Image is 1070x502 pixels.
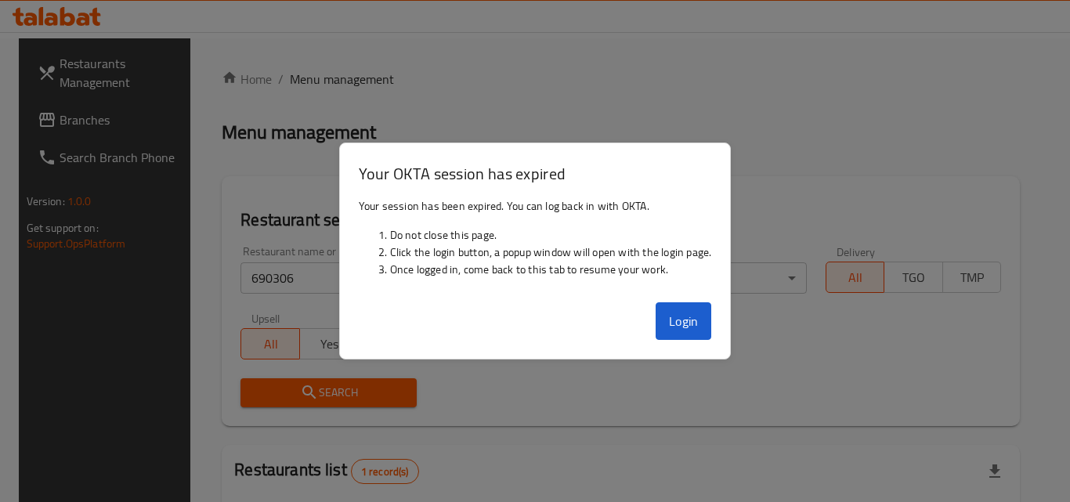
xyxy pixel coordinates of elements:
[390,244,712,261] li: Click the login button, a popup window will open with the login page.
[359,162,712,185] h3: Your OKTA session has expired
[390,226,712,244] li: Do not close this page.
[390,261,712,278] li: Once logged in, come back to this tab to resume your work.
[340,191,731,296] div: Your session has been expired. You can log back in with OKTA.
[656,302,712,340] button: Login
